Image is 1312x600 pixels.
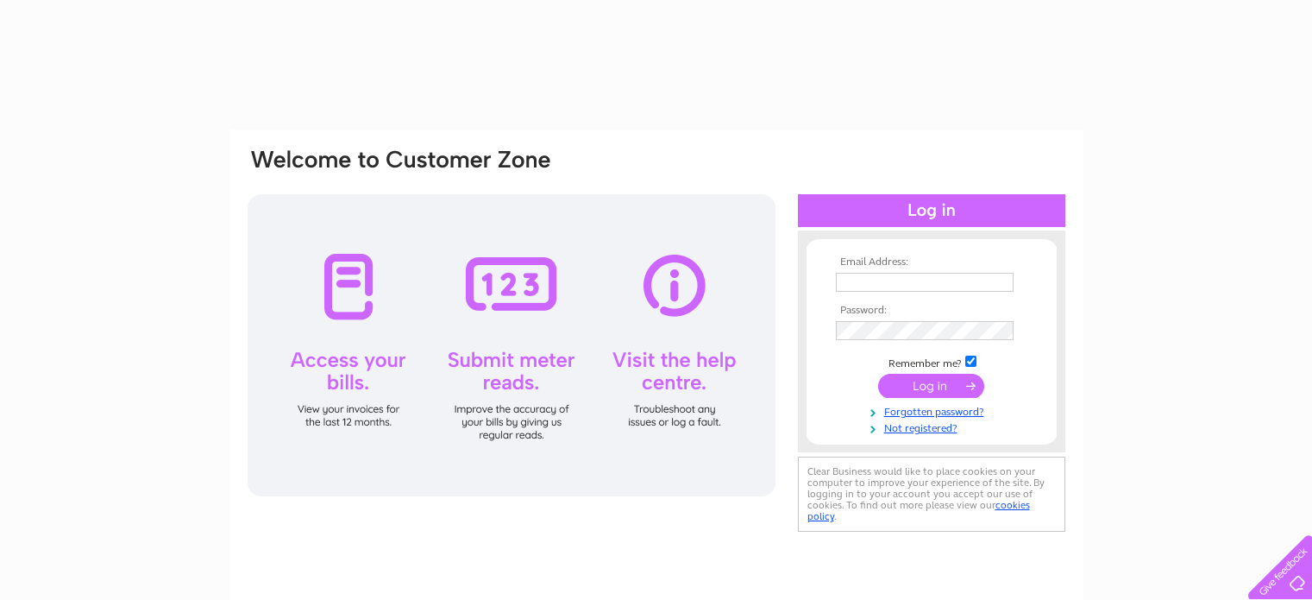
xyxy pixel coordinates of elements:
a: Forgotten password? [836,402,1032,419]
a: cookies policy [807,499,1030,522]
th: Password: [832,305,1032,317]
td: Remember me? [832,353,1032,370]
th: Email Address: [832,256,1032,268]
a: Not registered? [836,419,1032,435]
div: Clear Business would like to place cookies on your computer to improve your experience of the sit... [798,457,1065,532]
input: Submit [878,374,984,398]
